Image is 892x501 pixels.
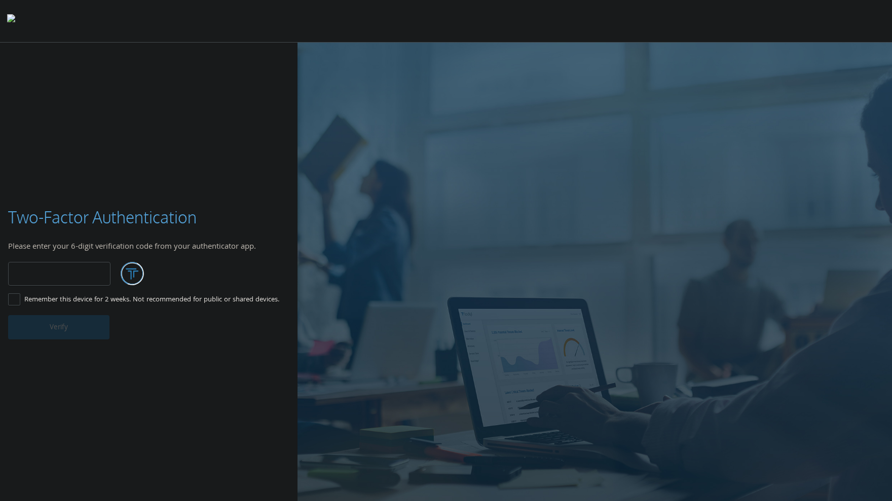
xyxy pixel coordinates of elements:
label: Remember this device for 2 weeks. Not recommended for public or shared devices. [8,294,279,306]
div: Please enter your 6-digit verification code from your authenticator app. [8,241,289,254]
h3: Two-Factor Authentication [8,206,197,229]
button: Verify [8,315,109,339]
img: todyl-logo-dark.svg [7,11,15,31]
img: loading.svg [121,262,144,285]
